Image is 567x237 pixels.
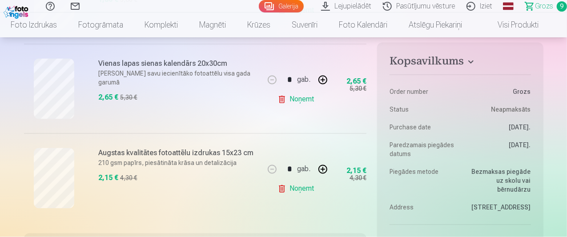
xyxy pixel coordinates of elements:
[297,159,310,180] div: gab.
[465,141,531,159] dd: [DATE].
[297,69,310,91] div: gab.
[277,91,318,108] a: Noņemt
[350,84,366,93] div: 5,30 €
[99,148,259,159] h6: Augstas kvalitātes fotoattēlu izdrukas 15x23 cm
[99,173,119,184] div: 2,15 €
[189,12,237,37] a: Magnēti
[277,180,318,198] a: Noņemt
[134,12,189,37] a: Komplekti
[68,12,134,37] a: Fotogrāmata
[346,79,366,84] div: 2,65 €
[281,12,328,37] a: Suvenīri
[390,203,456,212] dt: Address
[390,88,456,96] dt: Order number
[4,4,31,19] img: /fa1
[491,105,531,114] span: Neapmaksāts
[328,12,398,37] a: Foto kalendāri
[390,105,456,114] dt: Status
[237,12,281,37] a: Krūzes
[121,93,137,102] div: 5,30 €
[121,174,137,183] div: 4,30 €
[390,55,531,71] button: Kopsavilkums
[390,141,456,159] dt: Paredzamais piegādes datums
[390,168,456,194] dt: Piegādes metode
[535,1,553,12] span: Grozs
[465,203,531,212] dd: [STREET_ADDRESS]
[350,174,366,183] div: 4,30 €
[473,12,549,37] a: Visi produkti
[99,59,259,69] h6: Vienas lapas sienas kalendārs 20x30cm
[398,12,473,37] a: Atslēgu piekariņi
[465,168,531,194] dd: Bezmaksas piegāde uz skolu vai bērnudārzu
[99,159,259,168] p: 210 gsm papīrs, piesātināta krāsa un detalizācija
[99,69,259,87] p: [PERSON_NAME] savu iecienītāko fotoattēlu visa gada garumā
[465,123,531,132] dd: [DATE].
[465,88,531,96] dd: Grozs
[346,169,366,174] div: 2,15 €
[99,92,119,103] div: 2,65 €
[390,123,456,132] dt: Purchase date
[557,1,567,12] span: 9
